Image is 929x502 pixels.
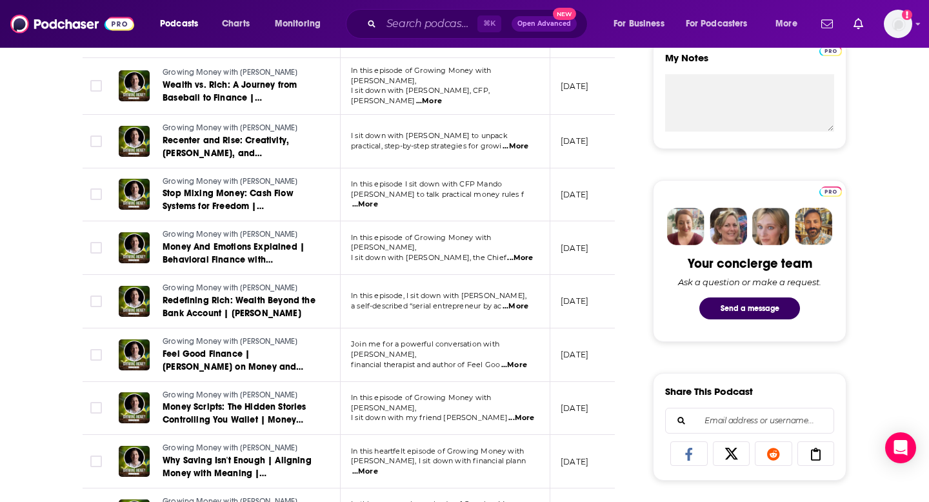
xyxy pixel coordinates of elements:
a: Growing Money with [PERSON_NAME] [163,443,317,454]
span: Toggle select row [90,136,102,147]
a: Feel Good Finance | [PERSON_NAME] on Money and Emotions | Growing Money with [PERSON_NAME] [163,348,317,374]
span: Growing Money with [PERSON_NAME] [163,230,297,239]
div: Search podcasts, credits, & more... [358,9,600,39]
label: My Notes [665,52,834,74]
span: Charts [222,15,250,33]
a: Pro website [819,44,842,56]
span: Growing Money with [PERSON_NAME] [163,68,297,77]
button: open menu [604,14,681,34]
span: Toggle select row [90,349,102,361]
span: ...More [503,301,528,312]
span: Wealth vs. Rich: A Journey from Baseball to Finance | [PERSON_NAME] | Growing Money with [PERSON_... [163,79,310,129]
span: [PERSON_NAME], I sit down with financial plann [351,456,526,465]
span: Monitoring [275,15,321,33]
img: Barbara Profile [710,208,747,245]
span: Open Advanced [517,21,571,27]
h3: Share This Podcast [665,385,753,397]
span: In this episode of Growing Money with [PERSON_NAME], [351,233,491,252]
img: Jon Profile [795,208,832,245]
span: Toggle select row [90,80,102,92]
button: open menu [766,14,814,34]
span: Money Scripts: The Hidden Stories Controlling You Wallet | Money School with [PERSON_NAME] [163,401,306,438]
div: Open Intercom Messenger [885,432,916,463]
span: ...More [352,199,378,210]
span: Money And Emotions Explained | Behavioral Finance with [PERSON_NAME] | Growing Money with [PERSON... [163,241,310,291]
span: practical, step-by-step strategies for growi [351,141,502,150]
span: Toggle select row [90,456,102,467]
span: Recenter and Rise: Creativity, [PERSON_NAME], and [PERSON_NAME] | [PERSON_NAME] | Growing Money w... [163,135,312,197]
a: Wealth vs. Rich: A Journey from Baseball to Finance | [PERSON_NAME] | Growing Money with [PERSON_... [163,79,317,105]
p: [DATE] [561,296,588,306]
span: Logged in as megcassidy [884,10,912,38]
img: Podchaser Pro [819,186,842,197]
button: open menu [151,14,215,34]
span: I sit down with [PERSON_NAME], CFP, [PERSON_NAME] [351,86,490,105]
a: Growing Money with [PERSON_NAME] [163,336,317,348]
span: I sit down with my friend [PERSON_NAME] [351,413,508,422]
a: Money And Emotions Explained | Behavioral Finance with [PERSON_NAME] | Growing Money with [PERSON... [163,241,317,266]
span: In this episode of Growing Money with [PERSON_NAME], [351,393,491,412]
span: Why Saving Isn't Enough | Aligning Money with Meaning | [PERSON_NAME] [PERSON_NAME] [163,455,312,492]
img: User Profile [884,10,912,38]
button: open menu [266,14,337,34]
button: open menu [677,14,766,34]
a: Growing Money with [PERSON_NAME] [163,176,317,188]
a: Show notifications dropdown [848,13,868,35]
a: Growing Money with [PERSON_NAME] [163,390,317,401]
input: Search podcasts, credits, & more... [381,14,477,34]
span: a self-described “serial entrepreneur by ac [351,301,501,310]
span: Growing Money with [PERSON_NAME] [163,283,297,292]
p: [DATE] [561,243,588,254]
span: Stop Mixing Money: Cash Flow Systems for Freedom | [PERSON_NAME] | Growing Money with [PERSON_NAME] [163,188,310,237]
span: Redefining Rich: Wealth Beyond the Bank Account | [PERSON_NAME] [163,295,315,319]
a: Share on Facebook [670,441,708,466]
span: I sit down with [PERSON_NAME], the Chief [351,253,506,262]
span: Feel Good Finance | [PERSON_NAME] on Money and Emotions | Growing Money with [PERSON_NAME] [163,348,303,398]
a: Copy Link [797,441,835,466]
span: Growing Money with [PERSON_NAME] [163,443,297,452]
button: Show profile menu [884,10,912,38]
p: [DATE] [561,456,588,467]
a: Growing Money with [PERSON_NAME] [163,229,317,241]
span: Podcasts [160,15,198,33]
span: ⌘ K [477,15,501,32]
a: Podchaser - Follow, Share and Rate Podcasts [10,12,134,36]
span: ...More [503,141,528,152]
span: ...More [352,467,378,477]
a: Why Saving Isn't Enough | Aligning Money with Meaning | [PERSON_NAME] [PERSON_NAME] [163,454,317,480]
p: [DATE] [561,136,588,146]
p: [DATE] [561,349,588,360]
p: [DATE] [561,403,588,414]
a: Recenter and Rise: Creativity, [PERSON_NAME], and [PERSON_NAME] | [PERSON_NAME] | Growing Money w... [163,134,317,160]
span: In this episode of Growing Money with [PERSON_NAME], [351,66,491,85]
a: Growing Money with [PERSON_NAME] [163,123,317,134]
span: Toggle select row [90,188,102,200]
span: Join me for a powerful conversation with [PERSON_NAME], [351,339,499,359]
button: Send a message [699,297,800,319]
span: In this episode, I sit down with [PERSON_NAME], [351,291,526,300]
a: Redefining Rich: Wealth Beyond the Bank Account | [PERSON_NAME] [163,294,317,320]
img: Jules Profile [752,208,790,245]
a: Growing Money with [PERSON_NAME] [163,283,317,294]
span: New [553,8,576,20]
a: Growing Money with [PERSON_NAME] [163,67,317,79]
span: ...More [507,253,533,263]
span: Toggle select row [90,242,102,254]
a: Share on Reddit [755,441,792,466]
span: ...More [416,96,442,106]
span: I sit down with [PERSON_NAME] to unpack [351,131,508,140]
span: In this episode I sit down with CFP Mando [351,179,502,188]
input: Email address or username... [676,408,823,433]
div: Ask a question or make a request. [678,277,821,287]
span: For Podcasters [686,15,748,33]
span: Toggle select row [90,296,102,307]
span: For Business [614,15,664,33]
button: Open AdvancedNew [512,16,577,32]
span: Toggle select row [90,402,102,414]
img: Sydney Profile [667,208,704,245]
a: Share on X/Twitter [713,441,750,466]
svg: Add a profile image [902,10,912,20]
span: Growing Money with [PERSON_NAME] [163,337,297,346]
span: Growing Money with [PERSON_NAME] [163,177,297,186]
span: In this heartfelt episode of Growing Money with [351,447,524,456]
